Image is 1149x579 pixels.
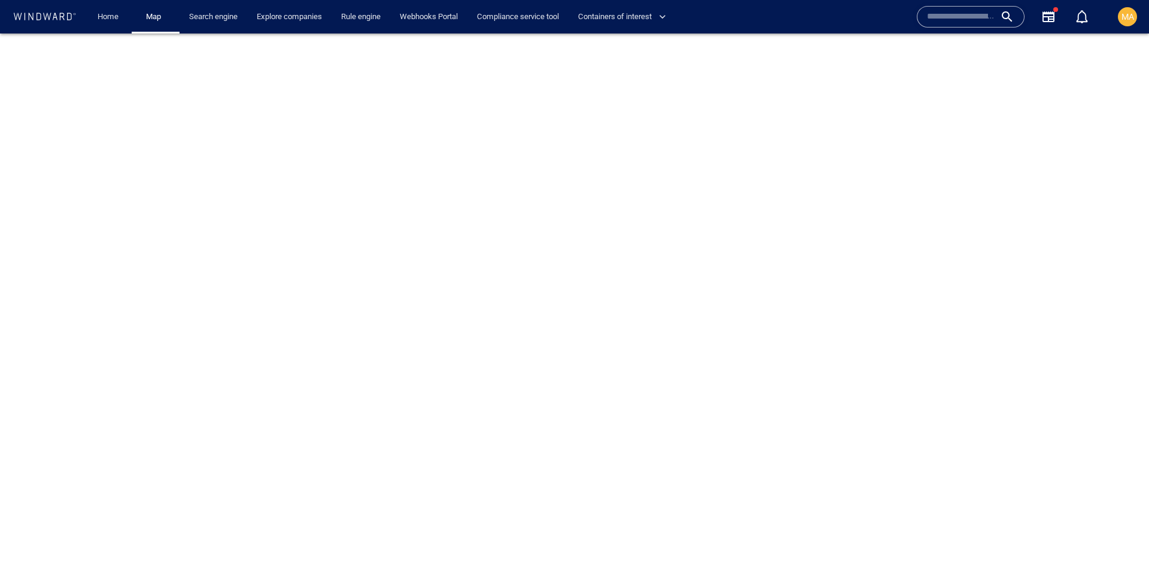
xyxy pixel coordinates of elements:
button: Map [136,7,175,28]
button: MA [1115,5,1139,29]
a: Compliance service tool [472,7,564,28]
span: MA [1121,12,1134,22]
iframe: Chat [1098,525,1140,570]
a: Explore companies [252,7,327,28]
a: Webhooks Portal [395,7,463,28]
a: Rule engine [336,7,385,28]
div: Notification center [1075,10,1089,24]
a: Search engine [184,7,242,28]
a: Home [93,7,123,28]
span: Containers of interest [578,10,666,24]
button: Home [89,7,127,28]
button: Containers of interest [573,7,676,28]
a: Map [141,7,170,28]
